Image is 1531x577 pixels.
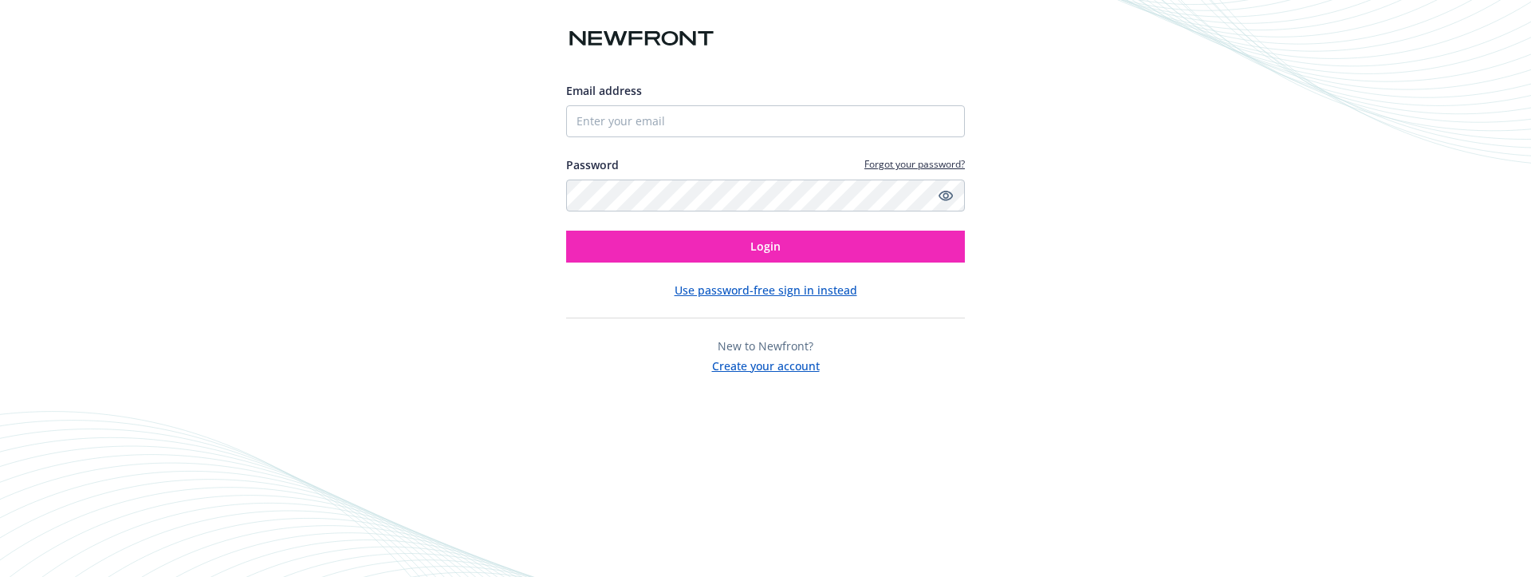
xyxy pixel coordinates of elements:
span: Login [750,239,781,254]
button: Create your account [712,354,820,374]
button: Login [566,231,965,263]
span: Email address [566,83,642,98]
button: Use password-free sign in instead [675,282,857,298]
img: Newfront logo [566,25,717,53]
input: Enter your email [566,105,965,137]
span: New to Newfront? [718,338,813,354]
a: Forgot your password? [864,157,965,171]
a: Show password [936,186,955,205]
label: Password [566,156,619,173]
input: Enter your password [566,180,965,211]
